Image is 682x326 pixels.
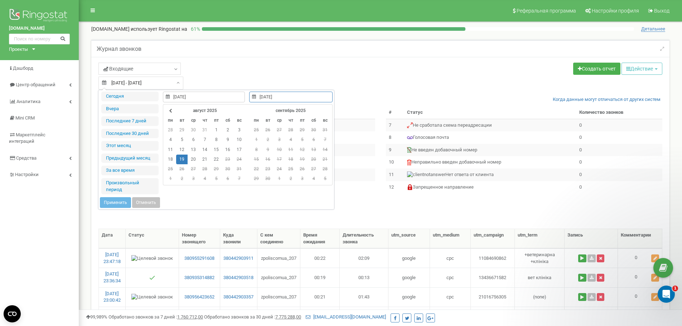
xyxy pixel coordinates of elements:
a: 380955291608 [182,255,217,262]
img: Ringostat logo [9,7,70,25]
td: 00:31 [340,307,389,326]
td: Неправильно введен добавочный номер [404,156,576,169]
td: 8 [251,145,262,155]
a: 380935314882 [182,274,217,281]
u: 1 760 712,00 [177,314,203,320]
td: Нет ответа от клиента [404,169,576,181]
td: 21016756305 [471,287,515,307]
td: 0 [618,307,662,326]
td: 2 [285,174,296,184]
td: Не введен добавочный номер [404,144,576,156]
td: 0 [576,169,662,181]
a: Входящие [98,63,181,75]
img: Неправильно введен добавочный номер [407,160,411,165]
td: 02:09 [340,248,389,268]
td: 21 [199,155,211,164]
td: 12 [176,145,188,155]
td: 26 [176,164,188,174]
li: Последние 7 дней [101,116,159,126]
td: 0 [576,144,662,156]
td: 7 [319,135,331,145]
td: 2 [176,174,188,184]
u: 7 775 288,00 [275,314,301,320]
td: 29 [176,125,188,135]
td: 12 [296,145,308,155]
li: Сегодня [101,92,159,101]
td: Запрещенное направление [404,181,576,194]
td: 1 [251,135,262,145]
img: Голосовая почта [407,135,413,141]
th: Номер звонящего [179,229,220,248]
td: 16 [222,145,233,155]
td: 3 [274,135,285,145]
span: 99,989% [86,314,107,320]
td: 4 [308,174,319,184]
th: utm_campaign [471,229,515,248]
td: 18 [165,155,176,164]
span: Средства [16,155,37,161]
img: Не сработала схема переадресации [407,122,413,128]
a: Когда данные могут отличаться от других систем [553,96,661,103]
td: 19 [176,155,188,164]
td: 5 [176,135,188,145]
th: Количество звонков [576,106,662,119]
button: Удалить запись [597,274,604,282]
th: чт [285,116,296,125]
td: 7 [386,119,405,131]
td: 7 [199,135,211,145]
button: Удалить запись [597,293,604,301]
th: сентябрь 2025 [262,106,319,116]
th: utm_term [515,229,565,248]
td: +ветеринарна +клініка [515,248,565,268]
td: 10 [233,135,245,145]
a: [DOMAIN_NAME] [9,25,70,32]
td: 20 [308,155,319,164]
th: Дата [99,229,126,248]
td: ветеринар оболонь [515,307,565,326]
h5: Журнал звонков [97,46,141,52]
th: Запись [565,229,618,248]
td: 17 [233,145,245,155]
a: Скачать [587,274,596,282]
a: [DATE] 23:47:18 [103,252,121,264]
span: Маркетплейс интеграций [9,132,45,144]
td: 13 [188,145,199,155]
td: 13 [308,145,319,155]
td: 1 [274,174,285,184]
td: 8 [386,131,405,144]
td: 30 [222,164,233,174]
th: Статус [126,229,179,248]
td: 24 [233,155,245,164]
th: Комментарии [618,229,662,248]
td: 31 [319,125,331,135]
td: 5 [211,174,222,184]
p: : 221 [98,201,662,208]
td: 26 [262,125,274,135]
td: 3 [296,174,308,184]
li: Произвольный период [101,178,159,194]
td: 27 [308,164,319,174]
td: 12 [386,181,405,194]
td: cpc [430,248,471,268]
td: 00:22 [300,248,340,268]
td: 19 [296,155,308,164]
img: Целевой звонок [131,294,173,301]
td: zpoliscomua_207 [257,268,300,287]
p: 61 % [187,25,202,33]
td: 22 [211,155,222,164]
th: ср [274,116,285,125]
td: 0 [618,268,662,287]
span: Выход [654,8,669,14]
td: 9 [386,144,405,156]
button: Удалить запись [597,254,604,262]
p: [DOMAIN_NAME] [91,25,187,33]
th: вс [319,116,331,125]
button: Отменить [132,197,160,208]
td: 30 [262,174,274,184]
td: 27 [274,125,285,135]
td: 5 [296,135,308,145]
span: 1 [672,286,678,291]
td: 25 [285,164,296,174]
td: Не сработала схема переадресации [404,119,576,131]
td: 14 [319,145,331,155]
